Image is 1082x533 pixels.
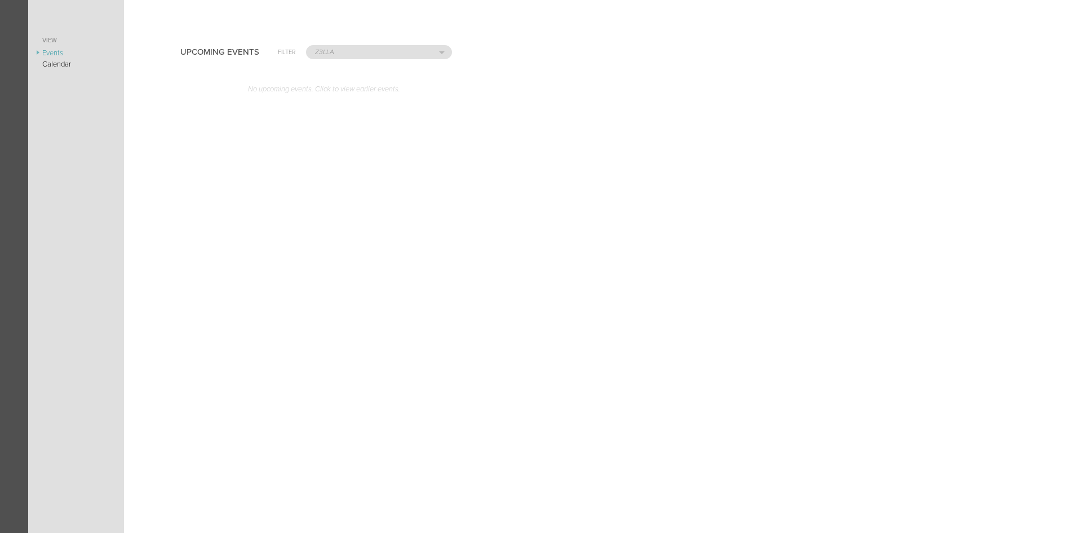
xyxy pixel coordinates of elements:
[278,47,296,57] h6: Filter
[180,47,259,57] h4: Upcoming Events
[28,59,124,70] a: Calendar
[197,79,1026,105] a: No upcoming events. Click to view earlier events.
[28,47,124,59] a: Events
[28,34,124,47] a: View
